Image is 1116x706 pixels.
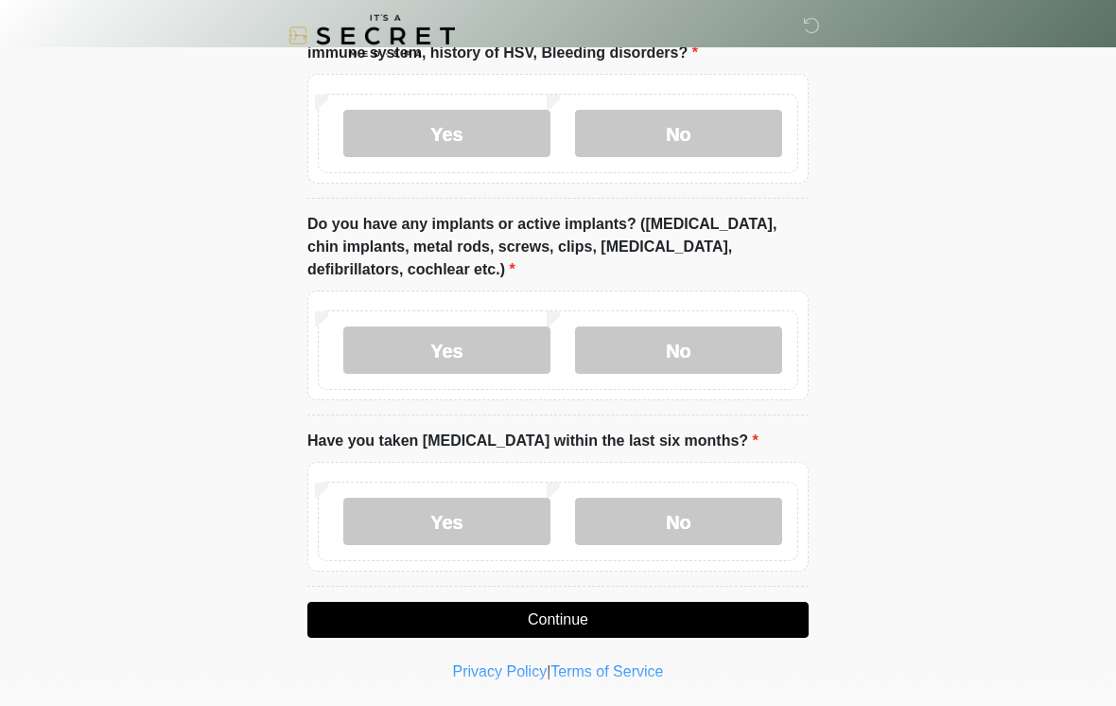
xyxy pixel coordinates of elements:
[343,327,550,374] label: Yes
[307,430,759,452] label: Have you taken [MEDICAL_DATA] within the last six months?
[547,663,550,680] a: |
[453,663,548,680] a: Privacy Policy
[575,327,782,374] label: No
[575,110,782,157] label: No
[343,498,550,545] label: Yes
[307,602,809,638] button: Continue
[343,110,550,157] label: Yes
[550,663,663,680] a: Terms of Service
[575,498,782,545] label: No
[288,14,455,57] img: It's A Secret Med Spa Logo
[307,213,809,281] label: Do you have any implants or active implants? ([MEDICAL_DATA], chin implants, metal rods, screws, ...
